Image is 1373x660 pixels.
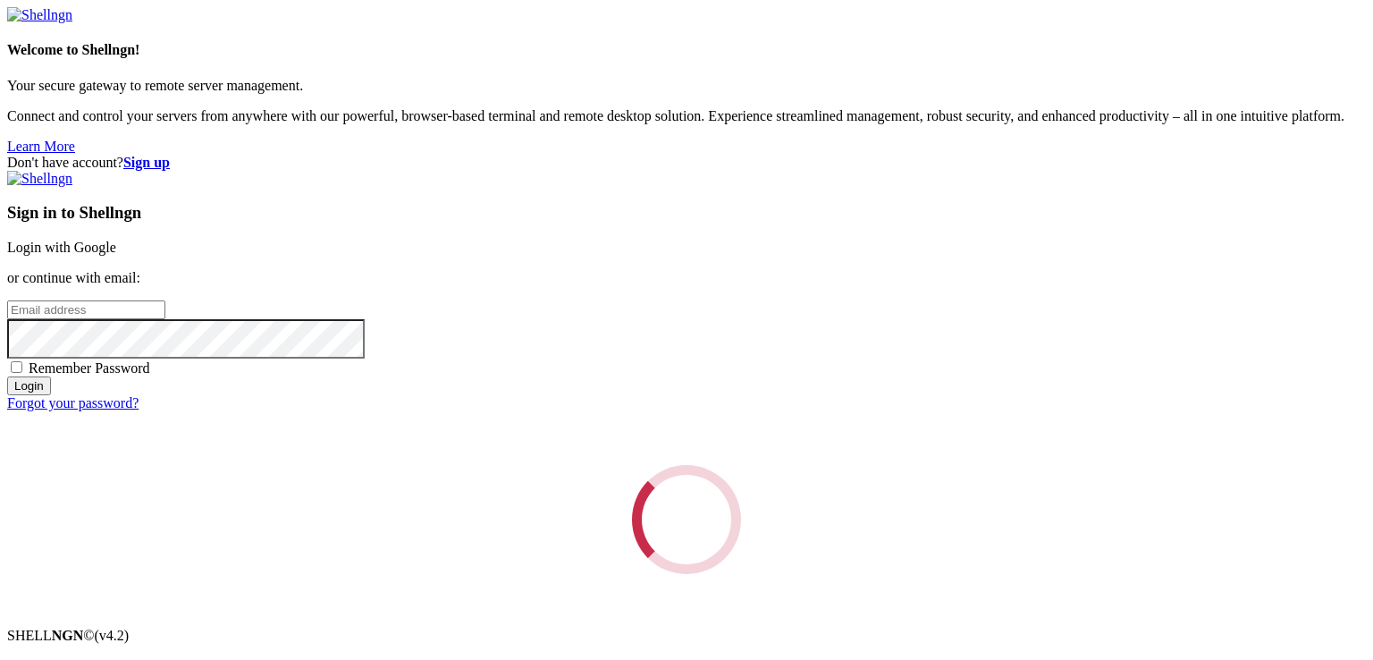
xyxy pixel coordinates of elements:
[7,240,116,255] a: Login with Google
[7,78,1366,94] p: Your secure gateway to remote server management.
[7,628,129,643] span: SHELL ©
[7,42,1366,58] h4: Welcome to Shellngn!
[7,171,72,187] img: Shellngn
[7,270,1366,286] p: or continue with email:
[7,377,51,395] input: Login
[123,155,170,170] a: Sign up
[11,361,22,373] input: Remember Password
[95,628,130,643] span: 4.2.0
[7,155,1366,171] div: Don't have account?
[7,203,1366,223] h3: Sign in to Shellngn
[7,300,165,319] input: Email address
[611,444,762,596] div: Loading...
[29,360,150,376] span: Remember Password
[7,395,139,410] a: Forgot your password?
[7,7,72,23] img: Shellngn
[7,139,75,154] a: Learn More
[52,628,84,643] b: NGN
[7,108,1366,124] p: Connect and control your servers from anywhere with our powerful, browser-based terminal and remo...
